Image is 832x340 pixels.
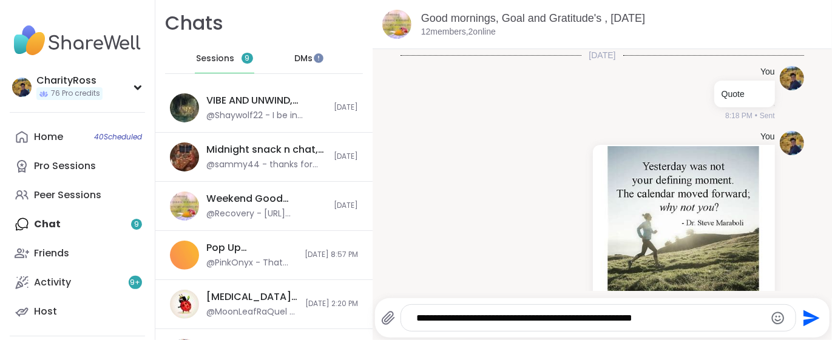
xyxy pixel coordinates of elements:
img: ShareWell Nav Logo [10,19,145,62]
div: @sammy44 - thanks for hanging out [DATE]/[DATE] night/morning [206,159,326,171]
span: [DATE] 2:20 PM [305,299,358,309]
span: • [755,110,757,121]
span: 8:18 PM [725,110,753,121]
span: [DATE] [334,102,358,113]
a: Friends [10,239,145,268]
div: VIBE AND UNWIND, [DATE] [206,94,326,107]
img: Weekend Good Mornings, Goals & Gratitude's , Sep 06 [170,192,199,221]
h1: Chats [165,10,223,37]
img: Quotes about Calendars (64 quotes) [594,146,774,297]
span: 9 + [130,278,141,288]
a: Good mornings, Goal and Gratitude's , [DATE] [421,12,645,24]
a: Host [10,297,145,326]
span: Sent [760,110,775,121]
span: [DATE] [334,201,358,211]
button: Send [796,304,824,332]
span: 9 [245,53,249,64]
div: @MoonLeafRaQuel - It is SO helpful to hear other people's experience with BPD. And to know someon... [206,306,298,318]
div: Friends [34,247,69,260]
p: Quote [722,88,768,100]
div: Peer Sessions [34,188,101,202]
div: @PinkOnyx - That was fun! Thank you everyone 🖤 [206,257,297,269]
a: Activity9+ [10,268,145,297]
div: Pop Up BRandomness Last Call, [DATE] [206,241,297,255]
img: https://sharewell-space-live.sfo3.digitaloceanspaces.com/user-generated/d0fef3f8-78cb-4349-b608-1... [780,131,804,155]
span: [DATE] [581,49,623,61]
img: https://sharewell-space-live.sfo3.digitaloceanspaces.com/user-generated/d0fef3f8-78cb-4349-b608-1... [780,66,804,90]
img: VIBE AND UNWIND, Sep 06 [170,93,199,122]
img: Good mornings, Goal and Gratitude's , Sep 07 [382,10,411,39]
img: Pop Up BRandomness Last Call, Sep 05 [170,241,199,270]
h4: You [760,131,775,143]
div: Host [34,305,57,318]
h4: You [760,66,775,78]
a: Home40Scheduled [10,122,145,152]
div: [MEDICAL_DATA]#Family/Friends, [DATE] [206,290,298,304]
img: CharityRoss [12,78,32,97]
span: [DATE] 8:57 PM [305,250,358,260]
div: Weekend Good Mornings, Goals & Gratitude's , [DATE] [206,192,326,205]
div: Activity [34,276,71,289]
div: @Shaywolf22 - I be in [PERSON_NAME] session [206,110,326,122]
span: 76 Pro credits [51,88,100,99]
div: CharityRoss [36,74,103,87]
div: @Recovery - [URL][DOMAIN_NAME] [206,208,326,220]
span: [DATE] [334,152,358,162]
span: Sessions [196,53,234,65]
iframe: Spotlight [314,53,323,63]
p: 12 members, 2 online [421,26,496,38]
textarea: Type your message [416,312,760,324]
button: Emoji picker [771,311,785,325]
span: DMs [294,53,313,65]
img: Borderline Personality Disorder#Family/Friends, Sep 03 [170,290,199,319]
div: Home [34,130,63,144]
div: Pro Sessions [34,159,96,173]
img: Midnight snack n chat, Sep 06 [170,142,199,172]
a: Peer Sessions [10,181,145,210]
div: Midnight snack n chat, [DATE] [206,143,326,156]
a: Pro Sessions [10,152,145,181]
span: 40 Scheduled [94,132,142,142]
